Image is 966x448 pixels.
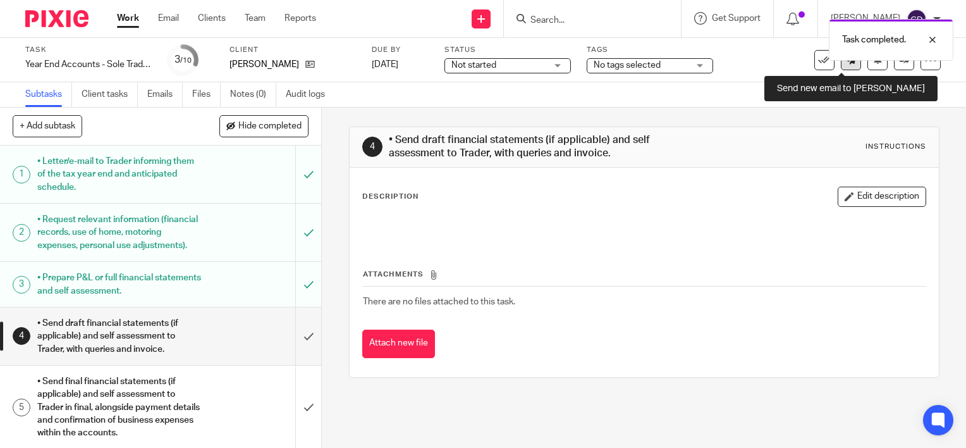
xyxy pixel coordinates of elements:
[229,58,299,71] p: [PERSON_NAME]
[229,45,356,55] label: Client
[245,12,266,25] a: Team
[198,12,226,25] a: Clients
[286,82,334,107] a: Audit logs
[37,268,201,301] h1: • Prepare P&L or full financial statements and self assessment.
[25,45,152,55] label: Task
[192,82,221,107] a: Files
[147,82,183,107] a: Emails
[13,399,30,416] div: 5
[284,12,316,25] a: Reports
[372,60,398,69] span: [DATE]
[117,12,139,25] a: Work
[13,327,30,345] div: 4
[363,271,424,278] span: Attachments
[37,372,201,443] h1: • Send final financial statements (if applicable) and self assessment to Trader in final, alongsi...
[594,61,661,70] span: No tags selected
[865,142,926,152] div: Instructions
[25,82,72,107] a: Subtasks
[451,61,496,70] span: Not started
[37,314,201,359] h1: • Send draft financial statements (if applicable) and self assessment to Trader, with queries and...
[230,82,276,107] a: Notes (0)
[13,115,82,137] button: + Add subtask
[444,45,571,55] label: Status
[158,12,179,25] a: Email
[363,297,515,306] span: There are no files attached to this task.
[13,224,30,242] div: 2
[180,57,192,64] small: /10
[838,187,926,207] button: Edit description
[842,34,906,46] p: Task completed.
[362,330,435,358] button: Attach new file
[219,115,309,137] button: Hide completed
[13,166,30,184] div: 1
[907,9,927,29] img: svg%3E
[362,192,419,202] p: Description
[25,58,152,71] div: Year End Accounts - Sole Traders
[238,121,302,132] span: Hide completed
[37,152,201,197] h1: • Letter/e-mail to Trader informing them of the tax year end and anticipated schedule.
[25,10,89,27] img: Pixie
[389,134,671,161] h1: • Send draft financial statements (if applicable) and self assessment to Trader, with queries and...
[13,276,30,294] div: 3
[82,82,138,107] a: Client tasks
[174,53,192,67] div: 3
[37,210,201,255] h1: • Request relevant information (financial records, use of home, motoring expenses, personal use a...
[362,137,382,157] div: 4
[372,45,429,55] label: Due by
